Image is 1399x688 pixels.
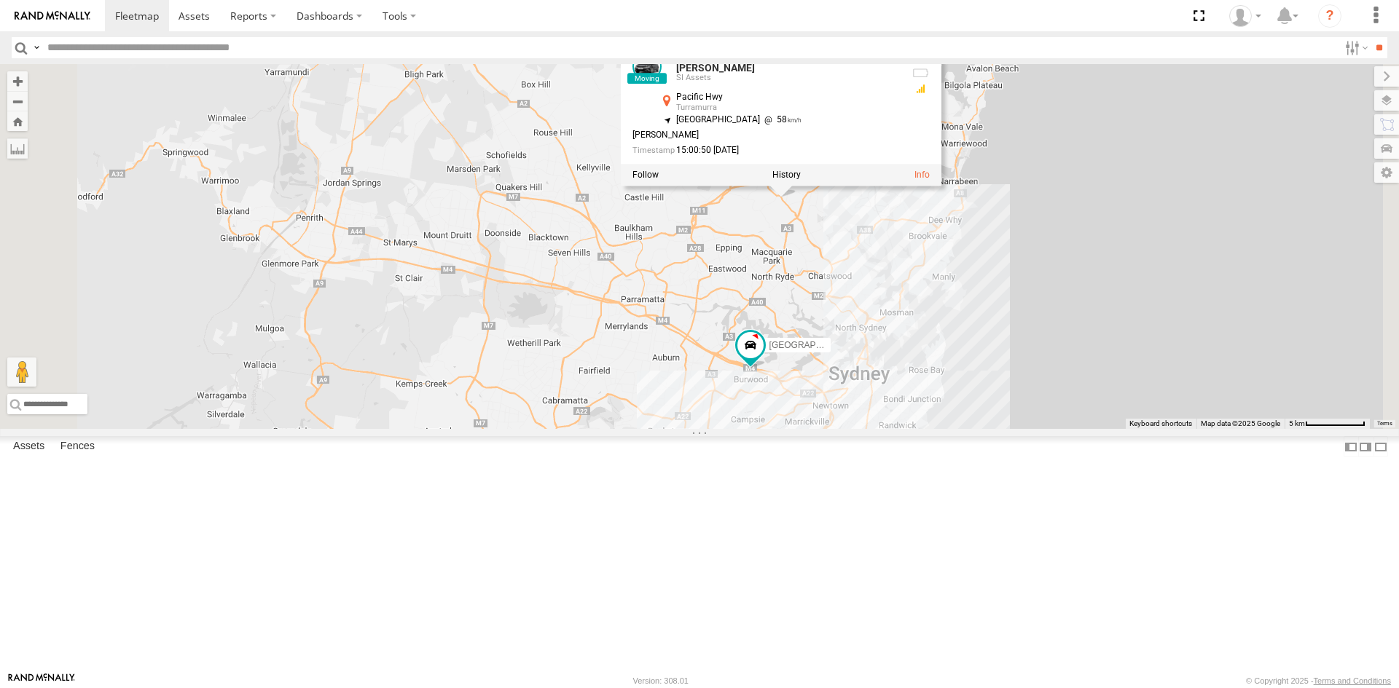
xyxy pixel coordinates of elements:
[676,114,760,124] span: [GEOGRAPHIC_DATA]
[7,357,36,387] button: Drag Pegman onto the map to open Street View
[53,437,102,457] label: Fences
[676,74,901,82] div: SI Assets
[6,437,52,457] label: Assets
[772,170,801,180] label: View Asset History
[1344,436,1358,457] label: Dock Summary Table to the Left
[760,114,802,124] span: 58
[912,67,930,79] div: No battery health information received from this device.
[1318,4,1341,28] i: ?
[769,339,999,349] span: [GEOGRAPHIC_DATA] | DL37VN | [GEOGRAPHIC_DATA]
[632,170,659,180] label: Realtime tracking of Asset
[8,673,75,688] a: Visit our Website
[1373,436,1388,457] label: Hide Summary Table
[1374,162,1399,183] label: Map Settings
[1224,5,1266,27] div: Charlotte Salt
[676,92,901,102] div: Pacific Hwy
[7,111,28,131] button: Zoom Home
[1201,419,1280,427] span: Map data ©2025 Google
[633,676,689,685] div: Version: 308.01
[1285,419,1370,429] button: Map scale: 5 km per 79 pixels
[7,91,28,111] button: Zoom out
[632,130,901,140] div: [PERSON_NAME]
[1289,419,1305,427] span: 5 km
[676,103,901,112] div: Turramurra
[15,11,90,21] img: rand-logo.svg
[632,52,662,81] a: View Asset Details
[1339,37,1371,58] label: Search Filter Options
[7,71,28,91] button: Zoom in
[1129,419,1192,429] button: Keyboard shortcuts
[912,83,930,95] div: GSM Signal = 3
[7,138,28,159] label: Measure
[632,146,901,155] div: Date/time of location update
[1246,676,1391,685] div: © Copyright 2025 -
[1377,421,1392,427] a: Terms (opens in new tab)
[1358,436,1373,457] label: Dock Summary Table to the Right
[1314,676,1391,685] a: Terms and Conditions
[31,37,42,58] label: Search Query
[914,170,930,180] a: View Asset Details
